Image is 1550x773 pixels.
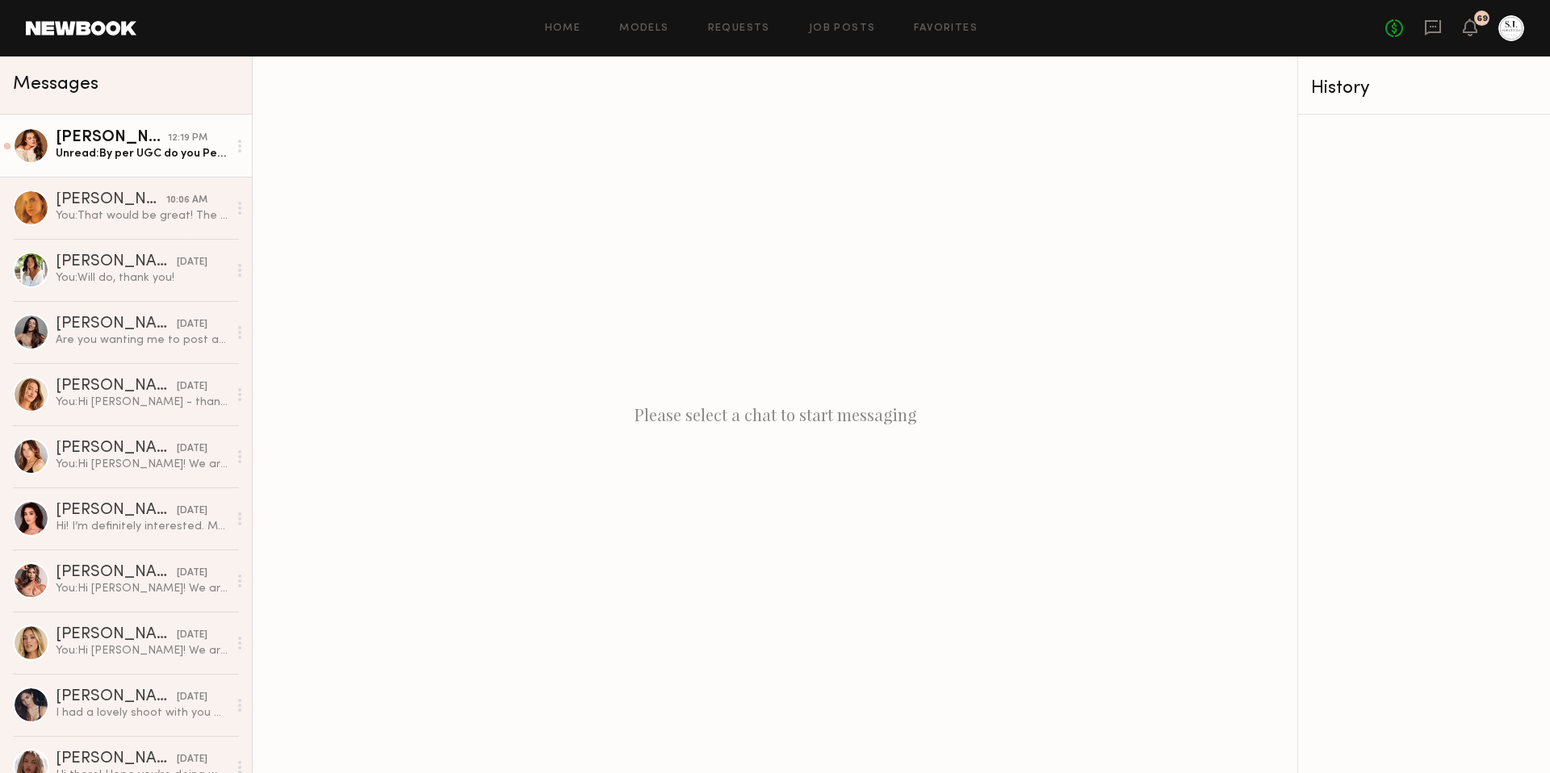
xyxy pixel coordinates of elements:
div: [PERSON_NAME] [56,378,177,395]
div: [DATE] [177,379,207,395]
div: History [1311,79,1537,98]
div: [PERSON_NAME] [56,503,177,519]
div: [PERSON_NAME] [56,192,166,208]
div: [PERSON_NAME] [56,627,177,643]
div: Hi! I’m definitely interested. My rate for a UGC video is typically $250-400. If you require post... [56,519,228,534]
div: I had a lovely shoot with you guys! Thank you!! [56,705,228,721]
div: You: Hi [PERSON_NAME]! We are a fashion jewelry brand based out of [GEOGRAPHIC_DATA][US_STATE], l... [56,457,228,472]
div: [PERSON_NAME] [56,689,177,705]
div: [DATE] [177,317,207,332]
div: [PERSON_NAME] [56,751,177,767]
div: 12:19 PM [168,131,207,146]
div: 69 [1477,15,1488,23]
div: [DATE] [177,752,207,767]
a: Requests [708,23,770,34]
div: You: Hi [PERSON_NAME] - thanks so much! We have a budget to work within, but thank you for the qu... [56,395,228,410]
div: [DATE] [177,566,207,581]
a: Models [619,23,668,34]
div: 10:06 AM [166,193,207,208]
div: [PERSON_NAME] [56,565,177,581]
div: [DATE] [177,690,207,705]
div: [PERSON_NAME] [56,316,177,332]
div: Are you wanting me to post as well? [56,332,228,348]
div: You: Hi [PERSON_NAME]! We are a fashion jewelry brand based out of [GEOGRAPHIC_DATA][US_STATE], l... [56,581,228,596]
div: [DATE] [177,503,207,519]
div: You: Hi [PERSON_NAME]! We are a fashion jewelry brand based out of [GEOGRAPHIC_DATA][US_STATE], l... [56,643,228,658]
div: Unread: By per UGC do you Per 1 video? [56,146,228,161]
div: [DATE] [177,255,207,270]
div: [PERSON_NAME] [56,254,177,270]
div: You: That would be great! The best email is [EMAIL_ADDRESS][DOMAIN_NAME] - thanks, [PERSON_NAME]! [56,208,228,224]
div: You: Will do, thank you! [56,270,228,286]
a: Home [545,23,581,34]
a: Favorites [914,23,978,34]
div: [PERSON_NAME] [56,441,177,457]
div: [PERSON_NAME] [56,130,168,146]
div: [DATE] [177,628,207,643]
div: [DATE] [177,441,207,457]
span: Messages [13,75,98,94]
a: Job Posts [809,23,876,34]
div: Please select a chat to start messaging [253,56,1297,773]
